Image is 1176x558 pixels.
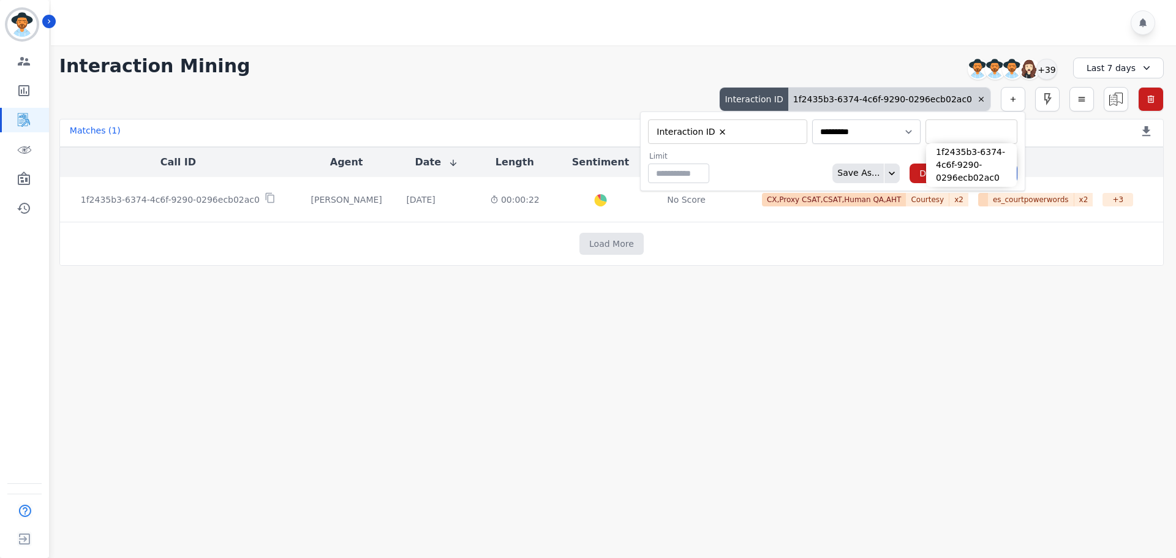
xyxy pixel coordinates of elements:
label: Limit [649,151,709,161]
div: 1f2435b3-6374-4c6f-9290-0296ecb02ac0 [788,88,990,111]
span: x 2 [949,193,968,206]
div: +39 [1036,59,1057,80]
ul: selected options [651,124,799,139]
h1: Interaction Mining [59,55,251,77]
span: es_courtpowerwords [988,193,1074,206]
button: Sentiment [572,155,629,170]
div: No Score [667,194,706,206]
div: [DATE] [406,194,435,206]
span: Courtesy [906,193,949,206]
button: Load More [579,233,644,255]
div: Save As... [832,164,880,183]
div: Matches ( 1 ) [70,124,121,141]
ul: selected options [929,126,1014,138]
div: [PERSON_NAME] [306,194,386,206]
p: 1f2435b3-6374-4c6f-9290-0296ecb02ac0 [81,194,260,206]
li: Interaction ID [653,126,731,138]
button: Remove Interaction ID [718,127,727,137]
li: 1f2435b3-6374-4c6f-9290-0296ecb02ac0 [926,143,1017,187]
button: Delete [910,164,957,183]
button: Agent [330,155,363,170]
div: Interaction ID [720,88,788,111]
div: Last 7 days [1073,58,1164,78]
span: CX,Proxy CSAT,CSAT,Human QA,AHT [762,193,907,206]
span: x 2 [1074,193,1093,206]
img: Bordered avatar [7,10,37,39]
button: Call ID [160,155,196,170]
button: Length [496,155,534,170]
div: 00:00:22 [486,194,543,206]
button: Date [415,155,458,170]
div: + 3 [1102,193,1133,206]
